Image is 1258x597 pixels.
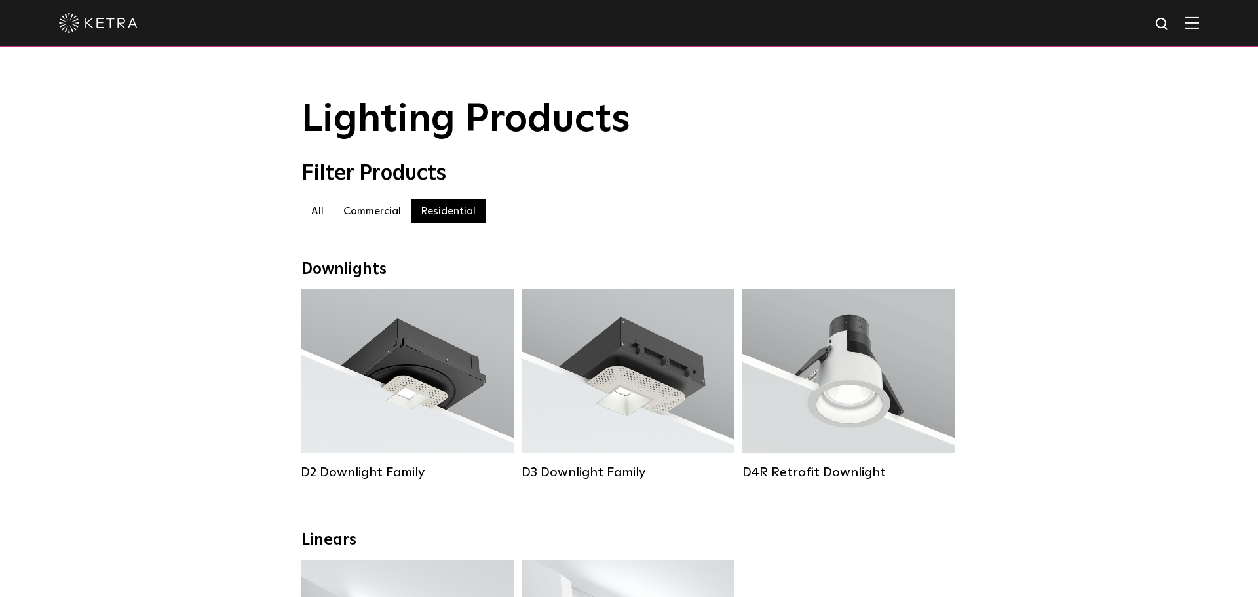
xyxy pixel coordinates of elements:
[301,199,334,223] label: All
[522,465,734,480] div: D3 Downlight Family
[1154,16,1171,33] img: search icon
[301,161,957,186] div: Filter Products
[301,289,514,487] a: D2 Downlight Family Lumen Output:1200Colors:White / Black / Gloss Black / Silver / Bronze / Silve...
[522,289,734,487] a: D3 Downlight Family Lumen Output:700 / 900 / 1100Colors:White / Black / Silver / Bronze / Paintab...
[1185,16,1199,29] img: Hamburger%20Nav.svg
[301,260,957,279] div: Downlights
[742,465,955,480] div: D4R Retrofit Downlight
[301,531,957,550] div: Linears
[742,289,955,487] a: D4R Retrofit Downlight Lumen Output:800Colors:White / BlackBeam Angles:15° / 25° / 40° / 60°Watta...
[411,199,486,223] label: Residential
[59,13,138,33] img: ketra-logo-2019-white
[301,465,514,480] div: D2 Downlight Family
[301,100,630,140] span: Lighting Products
[334,199,411,223] label: Commercial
